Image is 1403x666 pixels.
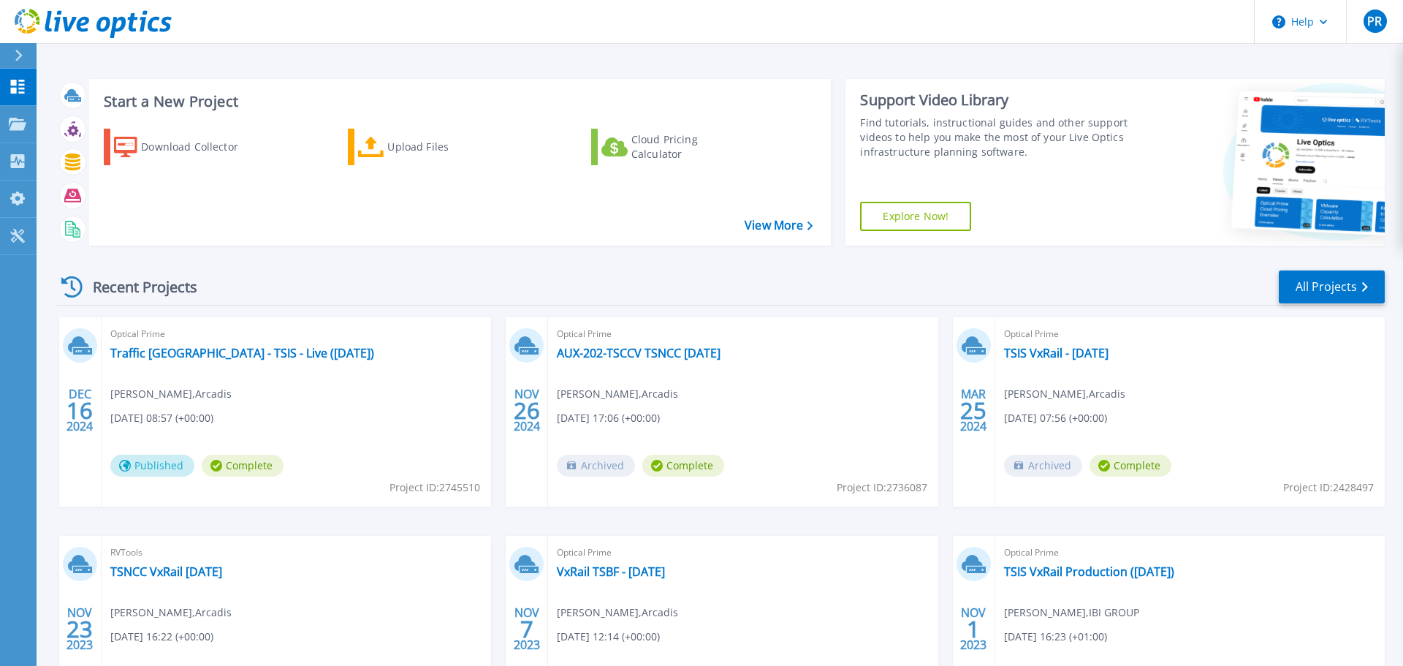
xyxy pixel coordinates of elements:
span: [PERSON_NAME] , Arcadis [557,605,678,621]
div: Cloud Pricing Calculator [631,132,748,162]
a: Explore Now! [860,202,971,231]
div: Upload Files [387,132,504,162]
div: NOV 2023 [959,602,987,656]
span: 1 [967,623,980,635]
span: Complete [1090,455,1171,477]
span: [PERSON_NAME] , Arcadis [1004,386,1125,402]
a: AUX-202-TSCCV TSNCC [DATE] [557,346,720,360]
a: Cloud Pricing Calculator [591,129,754,165]
span: Project ID: 2428497 [1283,480,1374,496]
span: 23 [66,623,93,635]
a: TSIS VxRail - [DATE] [1004,346,1109,360]
span: [DATE] 07:56 (+00:00) [1004,410,1107,426]
a: TSIS VxRail Production ([DATE]) [1004,564,1174,579]
span: 16 [66,404,93,417]
span: 7 [520,623,533,635]
span: [DATE] 16:22 (+00:00) [110,629,213,645]
div: NOV 2023 [513,602,541,656]
div: Find tutorials, instructional guides and other support videos to help you make the most of your L... [860,116,1135,159]
span: [PERSON_NAME] , IBI GROUP [1004,605,1139,621]
div: Recent Projects [56,269,217,305]
span: Optical Prime [557,326,929,342]
span: 25 [960,404,986,417]
div: Support Video Library [860,91,1135,110]
div: NOV 2024 [513,384,541,437]
span: Optical Prime [110,326,482,342]
span: Optical Prime [1004,326,1376,342]
a: TSNCC VxRail [DATE] [110,564,222,579]
span: [PERSON_NAME] , Arcadis [110,605,232,621]
span: Complete [642,455,724,477]
span: [DATE] 17:06 (+00:00) [557,410,660,426]
h3: Start a New Project [104,94,813,110]
span: Optical Prime [1004,545,1376,561]
span: Complete [202,455,284,477]
div: MAR 2024 [959,384,987,437]
span: Archived [557,455,635,477]
div: Download Collector [141,132,258,162]
span: [DATE] 08:57 (+00:00) [110,410,213,426]
span: Optical Prime [557,545,929,561]
span: RVTools [110,545,482,561]
span: 26 [514,404,540,417]
span: PR [1367,15,1382,27]
a: View More [745,219,813,232]
a: Download Collector [104,129,267,165]
span: [PERSON_NAME] , Arcadis [110,386,232,402]
span: [DATE] 16:23 (+01:00) [1004,629,1107,645]
a: VxRail TSBF - [DATE] [557,564,665,579]
div: DEC 2024 [66,384,94,437]
div: NOV 2023 [66,602,94,656]
span: Published [110,455,194,477]
span: [DATE] 12:14 (+00:00) [557,629,660,645]
span: Project ID: 2736087 [837,480,927,496]
a: Traffic [GEOGRAPHIC_DATA] - TSIS - Live ([DATE]) [110,346,374,360]
a: All Projects [1279,270,1385,303]
span: Project ID: 2745510 [389,480,480,496]
a: Upload Files [348,129,511,165]
span: [PERSON_NAME] , Arcadis [557,386,678,402]
span: Archived [1004,455,1082,477]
